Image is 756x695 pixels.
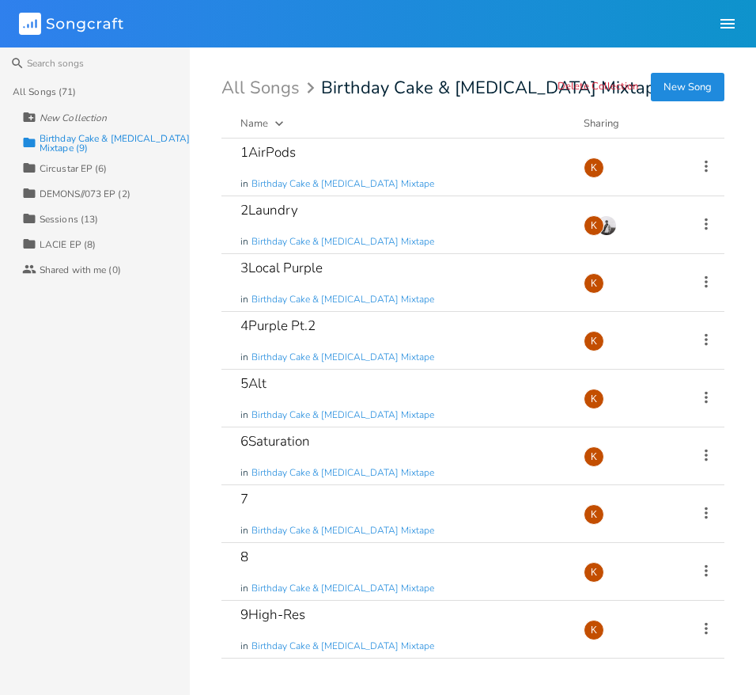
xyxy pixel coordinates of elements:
span: in [240,466,248,480]
div: Circustar EP (6) [40,164,108,173]
span: Birthday Cake & [MEDICAL_DATA] Mixtape [251,408,434,422]
div: Kat [584,215,604,236]
div: Kat [584,562,604,583]
div: 4Purple Pt.2 [240,319,316,332]
span: in [240,582,248,595]
div: 2Laundry [240,203,298,217]
div: Kat [584,446,604,467]
span: Birthday Cake & [MEDICAL_DATA] Mixtape [321,79,665,97]
span: in [240,351,248,364]
div: Birthday Cake & [MEDICAL_DATA] Mixtape (9) [40,134,190,153]
span: in [240,235,248,249]
div: New Collection [40,113,107,123]
span: Birthday Cake & [MEDICAL_DATA] Mixtape [251,640,434,653]
span: in [240,177,248,191]
span: Birthday Cake & [MEDICAL_DATA] Mixtape [251,466,434,480]
span: in [240,524,248,537]
div: 3Local Purple [240,261,323,275]
div: DEMONS//073 EP (2) [40,189,130,199]
div: Kat [584,504,604,525]
span: in [240,408,248,422]
div: 5Alt [240,377,266,390]
button: Delete Collection [558,81,638,94]
span: in [240,293,248,306]
div: 9High-Res [240,608,305,621]
button: New Song [651,73,724,101]
div: Name [240,116,268,131]
span: Birthday Cake & [MEDICAL_DATA] Mixtape [251,293,434,306]
div: Kat [584,620,604,640]
span: Birthday Cake & [MEDICAL_DATA] Mixtape [251,582,434,595]
img: Costa Tzoytzoyrakos [596,215,617,236]
span: Birthday Cake & [MEDICAL_DATA] Mixtape [251,177,434,191]
button: Name [240,116,565,131]
div: Kat [584,389,604,409]
div: 8 [240,550,248,564]
div: Shared with me (0) [40,265,121,275]
div: LACIE EP (8) [40,240,96,249]
span: Birthday Cake & [MEDICAL_DATA] Mixtape [251,524,434,537]
div: Kat [584,273,604,294]
span: Birthday Cake & [MEDICAL_DATA] Mixtape [251,351,434,364]
div: 6Saturation [240,435,310,448]
div: All Songs [221,81,319,96]
div: 1AirPods [240,146,296,159]
div: Kat [584,158,604,178]
div: 7 [240,492,248,506]
div: All Songs (71) [13,87,76,97]
span: in [240,640,248,653]
span: Birthday Cake & [MEDICAL_DATA] Mixtape [251,235,434,249]
div: Kat [584,331,604,351]
div: Sessions (13) [40,215,98,224]
div: Sharing [584,116,679,131]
